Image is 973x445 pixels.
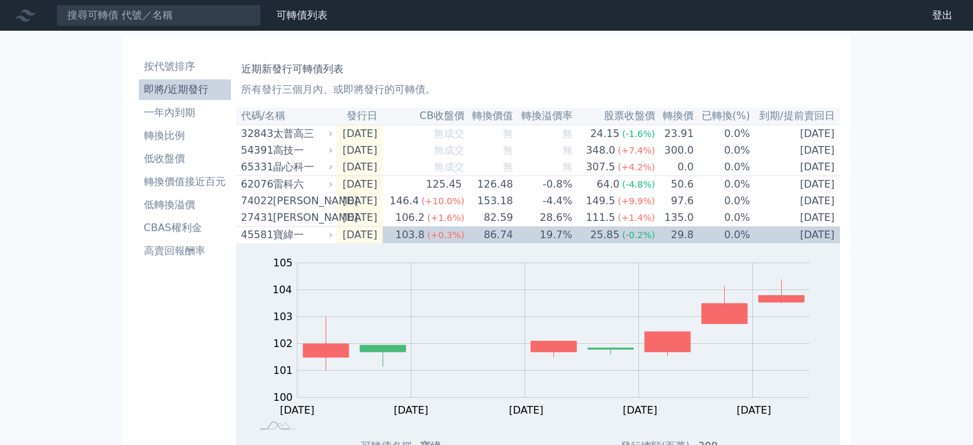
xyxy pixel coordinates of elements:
[139,172,231,192] a: 轉換價值接近百元
[336,176,383,193] td: [DATE]
[656,176,694,193] td: 50.6
[139,195,231,215] a: 低轉換溢價
[618,162,655,172] span: (+4.2%)
[434,144,464,156] span: 無成交
[139,56,231,77] a: 按代號排序
[694,142,750,159] td: 0.0%
[656,125,694,142] td: 23.91
[139,82,231,97] li: 即將/近期發行
[562,161,573,173] span: 無
[427,213,464,223] span: (+1.6%)
[465,108,514,125] th: 轉換價值
[514,176,573,193] td: -0.8%
[241,143,270,158] div: 54391
[273,143,331,158] div: 高技一
[751,125,840,142] td: [DATE]
[273,284,292,296] tspan: 104
[656,142,694,159] td: 300.0
[751,176,840,193] td: [DATE]
[139,218,231,238] a: CBAS權利金
[139,59,231,74] li: 按代號排序
[751,159,840,176] td: [DATE]
[139,128,231,143] li: 轉換比例
[656,209,694,227] td: 135.0
[241,159,270,175] div: 65331
[594,177,622,192] div: 64.0
[588,227,622,243] div: 25.85
[694,159,750,176] td: 0.0%
[139,241,231,261] a: 高賣回報酬率
[562,144,573,156] span: 無
[736,404,771,416] tspan: [DATE]
[273,210,331,225] div: [PERSON_NAME]
[434,161,464,173] span: 無成交
[241,210,270,225] div: 27431
[273,311,293,323] tspan: 103
[618,145,655,156] span: (+7.4%)
[427,230,464,240] span: (+0.3%)
[273,177,331,192] div: 雷科六
[273,193,331,209] div: [PERSON_NAME]
[273,227,331,243] div: 寶緯一
[273,337,293,350] tspan: 102
[751,227,840,244] td: [DATE]
[583,193,618,209] div: 149.5
[423,177,464,192] div: 125.45
[393,210,427,225] div: 106.2
[751,108,840,125] th: 到期/提前賣回日
[694,125,750,142] td: 0.0%
[694,193,750,209] td: 0.0%
[562,127,573,140] span: 無
[514,193,573,209] td: -4.4%
[336,108,383,125] th: 發行日
[618,213,655,223] span: (+1.4%)
[241,61,835,77] h1: 近期新發行可轉債列表
[56,4,261,26] input: 搜尋可轉債 代號／名稱
[422,196,464,206] span: (+10.0%)
[694,176,750,193] td: 0.0%
[503,161,513,173] span: 無
[751,142,840,159] td: [DATE]
[622,230,655,240] span: (-0.2%)
[434,127,464,140] span: 無成交
[465,193,514,209] td: 153.18
[139,220,231,236] li: CBAS權利金
[387,193,422,209] div: 146.4
[514,209,573,227] td: 28.6%
[656,193,694,209] td: 97.6
[514,227,573,244] td: 19.7%
[273,257,293,269] tspan: 105
[241,193,270,209] div: 74022
[273,126,331,142] div: 太普高三
[139,125,231,146] a: 轉換比例
[656,227,694,244] td: 29.8
[694,209,750,227] td: 0.0%
[393,404,428,416] tspan: [DATE]
[622,129,655,139] span: (-1.6%)
[694,108,750,125] th: 已轉換(%)
[139,151,231,166] li: 低收盤價
[465,209,514,227] td: 82.59
[465,176,514,193] td: 126.48
[336,227,383,244] td: [DATE]
[336,159,383,176] td: [DATE]
[514,108,573,125] th: 轉換溢價率
[241,227,270,243] div: 45581
[139,174,231,190] li: 轉換價值接近百元
[336,193,383,209] td: [DATE]
[656,159,694,176] td: 0.0
[751,193,840,209] td: [DATE]
[139,243,231,259] li: 高賣回報酬率
[139,197,231,213] li: 低轉換溢價
[139,149,231,169] a: 低收盤價
[694,227,750,244] td: 0.0%
[139,79,231,100] a: 即將/近期發行
[588,126,622,142] div: 24.15
[583,143,618,158] div: 348.0
[265,257,828,416] g: Chart
[273,364,293,376] tspan: 101
[503,127,513,140] span: 無
[336,209,383,227] td: [DATE]
[509,404,543,416] tspan: [DATE]
[618,196,655,206] span: (+9.9%)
